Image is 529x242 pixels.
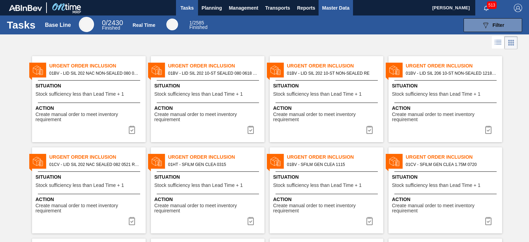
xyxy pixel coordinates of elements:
[361,123,378,137] div: Complete task: 6836532
[322,4,349,12] span: Master Data
[392,203,500,214] span: Create manual order to meet inventory requirement
[242,123,259,137] div: Complete task: 6836531
[273,203,382,214] span: Create manual order to meet inventory requirement
[229,4,258,12] span: Management
[242,214,259,228] button: icon-task complete
[102,20,123,30] div: Base Line
[35,203,144,214] span: Create manual order to meet inventory requirement
[35,82,144,90] span: Situation
[287,154,383,161] span: Urgent Order Inclusion
[392,173,500,181] span: Situation
[392,183,480,188] span: Stock sufficiency less than Lead Time + 1
[133,22,155,28] div: Real Time
[492,36,505,49] div: List Vision
[361,214,378,228] button: icon-task complete
[152,65,162,75] img: status
[35,92,124,97] span: Stock sufficiency less than Lead Time + 1
[154,105,263,112] span: Action
[270,156,281,167] img: status
[484,126,492,134] img: icon-task complete
[287,70,378,77] span: 01BV - LID SIL 202 10-ST NON-SEALED RE
[480,123,497,137] div: Complete task: 6836533
[492,22,504,28] span: Filter
[406,161,497,168] span: 01CV - SFILM GEN CLEA 1.75M 0720
[179,4,195,12] span: Tasks
[273,196,382,203] span: Action
[361,214,378,228] div: Complete task: 6836536
[392,92,480,97] span: Stock sufficiency less than Lead Time + 1
[102,19,106,27] span: 0
[49,70,140,77] span: 01BV - LID SIL 202 NAC NON-SEALED 080 0215 RED
[297,4,315,12] span: Reports
[154,183,243,188] span: Stock sufficiency less than Lead Time + 1
[406,70,497,77] span: 01BV - LID SIL 206 10-ST NON-SEALED 1218 GRN 20
[7,21,35,29] h1: Tasks
[389,65,400,75] img: status
[124,123,140,137] button: icon-task complete
[49,62,146,70] span: Urgent Order Inclusion
[365,217,374,225] img: icon-task complete
[189,20,204,25] span: / 2585
[128,217,136,225] img: icon-task complete
[33,156,43,167] img: status
[154,196,263,203] span: Action
[505,36,518,49] div: Card Vision
[247,126,255,134] img: icon-task complete
[273,82,382,90] span: Situation
[464,18,522,32] button: Filter
[49,161,140,168] span: 01CV - LID SIL 202 NAC SEALED 082 0521 RED DIE
[406,154,502,161] span: Urgent Order Inclusion
[392,82,500,90] span: Situation
[392,112,500,123] span: Create manual order to meet inventory requirement
[154,82,263,90] span: Situation
[273,112,382,123] span: Create manual order to meet inventory requirement
[168,154,264,161] span: Urgent Order Inclusion
[287,62,383,70] span: Urgent Order Inclusion
[475,3,497,13] button: Notifications
[168,62,264,70] span: Urgent Order Inclusion
[128,126,136,134] img: icon-task complete
[273,173,382,181] span: Situation
[484,217,492,225] img: icon-task complete
[189,20,192,25] span: 1
[480,214,497,228] button: icon-task complete
[35,173,144,181] span: Situation
[102,19,123,27] span: / 2430
[247,217,255,225] img: icon-task complete
[35,196,144,203] span: Action
[201,4,222,12] span: Planning
[189,21,208,30] div: Real Time
[487,1,497,9] span: 513
[79,17,94,32] div: Base Line
[514,4,522,12] img: Logout
[124,214,140,228] div: Complete task: 6836534
[166,19,178,30] div: Real Time
[480,214,497,228] div: Complete task: 6836537
[35,105,144,112] span: Action
[270,65,281,75] img: status
[287,161,378,168] span: 01BV - SFILM GEN CLEA 1115
[102,25,120,31] span: Finished
[154,92,243,97] span: Stock sufficiency less than Lead Time + 1
[265,4,290,12] span: Transports
[392,105,500,112] span: Action
[480,123,497,137] button: icon-task complete
[168,161,259,168] span: 01HT - SFILM GEN CLEA 0315
[154,173,263,181] span: Situation
[361,123,378,137] button: icon-task complete
[152,156,162,167] img: status
[365,126,374,134] img: icon-task complete
[154,112,263,123] span: Create manual order to meet inventory requirement
[35,112,144,123] span: Create manual order to meet inventory requirement
[273,92,362,97] span: Stock sufficiency less than Lead Time + 1
[242,123,259,137] button: icon-task complete
[45,22,71,28] div: Base Line
[124,123,140,137] div: Complete task: 6836530
[273,183,362,188] span: Stock sufficiency less than Lead Time + 1
[389,156,400,167] img: status
[49,154,146,161] span: Urgent Order Inclusion
[9,5,42,11] img: TNhmsLtSVTkK8tSr43FrP2fwEKptu5GPRR3wAAAABJRU5ErkJggg==
[392,196,500,203] span: Action
[242,214,259,228] div: Complete task: 6836535
[35,183,124,188] span: Stock sufficiency less than Lead Time + 1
